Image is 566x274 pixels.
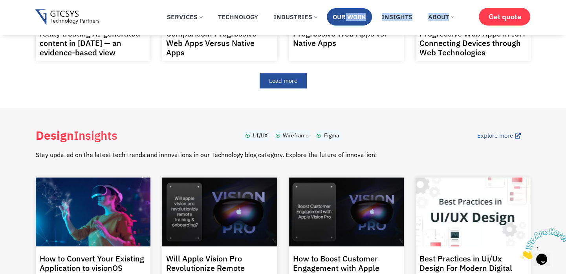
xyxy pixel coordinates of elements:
img: Will Apple Vision Pro Revolutionize Remote Training and Onboarding [158,177,281,247]
a: How to Convert Your Existing Application to visionOS [36,177,151,247]
a: Get quote [479,8,530,26]
a: How to Boost Customer Engagement with Apple Vision Pro [289,177,404,247]
span: Get quote [488,13,521,21]
a: Load more [260,73,307,88]
span: Wireframe [281,132,309,140]
img: UI_UX Design [415,177,531,247]
span: Figma [322,132,339,140]
a: How search engines are really treating AI-generated content in [DATE] — an evidence-based view [40,19,140,58]
a: A Comprehensive Comparison: Progressive Web Apps Versus Native Apps [166,19,256,58]
img: How to Convert Your Existing Application to visionOS [31,177,155,247]
a: Comprehensive FAQs Guide: Progressive Web Apps in IoT: Connecting Devices through Web Technologies [419,19,525,58]
a: UI_UX Design [416,177,531,247]
a: How to Convert Your Existing Application to visionOS [40,253,144,273]
iframe: chat widget [517,225,566,262]
span: 1 [3,3,6,10]
span: Explore more [477,133,513,139]
a: UI/UX [245,132,268,140]
a: Technology [212,8,264,26]
img: How to Boost Customer Engagement with Apple Vision Pro [284,177,408,247]
p: Stay updated on the latest tech trends and innovations in our Technology blog category. Explore t... [36,152,531,158]
a: Services [161,8,208,26]
h4: Insights [36,130,117,141]
a: Industries [268,8,323,26]
a: Will Apple Vision Pro Revolutionize Remote Training and Onboarding [162,177,277,247]
a: Explore more [467,128,531,144]
span: Load more [269,78,297,84]
a: Our Work [327,8,372,26]
a: About [422,8,460,26]
img: Chat attention grabber [3,3,52,34]
span: UI/UX [251,132,268,140]
b: Design [36,128,74,143]
a: Insights [376,8,418,26]
img: Gtcsys logo [35,9,99,26]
